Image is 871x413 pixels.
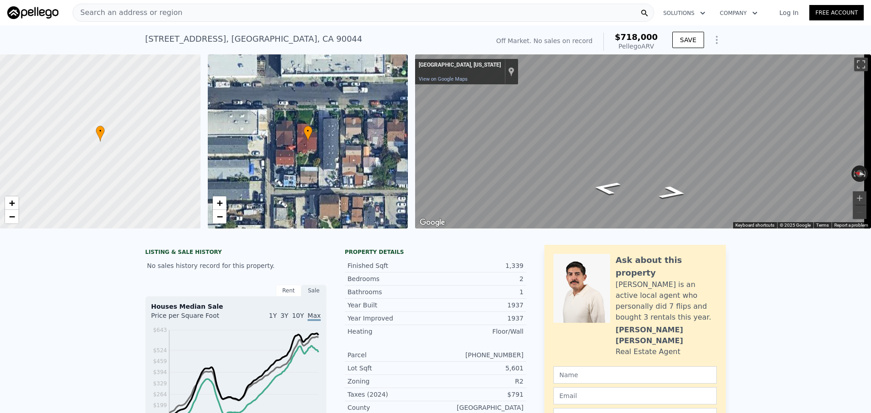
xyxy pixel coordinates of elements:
button: Toggle fullscreen view [854,58,868,71]
div: [STREET_ADDRESS] , [GEOGRAPHIC_DATA] , CA 90044 [145,33,362,45]
div: Pellego ARV [615,42,658,51]
div: Heating [347,327,435,336]
div: Real Estate Agent [616,346,680,357]
button: Rotate clockwise [863,165,868,182]
a: View on Google Maps [419,76,468,82]
div: Houses Median Sale [151,302,321,311]
div: $791 [435,390,524,399]
button: Company [713,5,765,21]
div: 1,339 [435,261,524,270]
div: [GEOGRAPHIC_DATA] [435,403,524,412]
path: Go North [581,178,632,198]
a: Zoom in [5,196,19,210]
tspan: $199 [153,402,167,408]
div: Finished Sqft [347,261,435,270]
div: Price per Square Foot [151,311,236,326]
span: • [96,127,105,135]
span: • [303,127,313,135]
a: Zoom out [5,210,19,224]
div: 5,601 [435,364,524,373]
tspan: $459 [153,358,167,364]
input: Email [553,387,717,404]
button: Show Options [708,31,726,49]
button: Solutions [656,5,713,21]
div: County [347,403,435,412]
div: Bathrooms [347,287,435,296]
span: − [216,211,222,222]
a: Zoom out [213,210,226,224]
a: Free Account [809,5,864,20]
span: © 2025 Google [780,223,811,228]
div: 1 [435,287,524,296]
tspan: $524 [153,347,167,354]
div: Property details [345,248,526,256]
span: 1Y [269,312,277,319]
div: Zoning [347,377,435,386]
a: Open this area in Google Maps (opens a new window) [417,217,447,228]
a: Terms (opens in new tab) [816,223,829,228]
button: Zoom in [853,191,866,205]
div: Rent [276,285,301,296]
div: Ask about this property [616,254,717,279]
span: Search an address or region [73,7,182,18]
div: LISTING & SALE HISTORY [145,248,327,258]
div: Taxes (2024) [347,390,435,399]
div: Map [415,54,871,228]
div: [PERSON_NAME] is an active local agent who personally did 7 flips and bought 3 rentals this year. [616,279,717,323]
div: Lot Sqft [347,364,435,373]
a: Zoom in [213,196,226,210]
div: • [96,126,105,141]
div: 2 [435,274,524,283]
div: Year Built [347,301,435,310]
path: Go South [647,183,699,202]
button: Zoom out [853,205,866,219]
span: − [9,211,15,222]
img: Pellego [7,6,59,19]
span: + [9,197,15,209]
div: R2 [435,377,524,386]
tspan: $264 [153,391,167,398]
button: Reset the view [851,169,868,179]
tspan: $643 [153,327,167,333]
div: [PHONE_NUMBER] [435,350,524,360]
span: + [216,197,222,209]
tspan: $394 [153,369,167,375]
span: Max [308,312,321,321]
button: Rotate counterclockwise [851,165,856,182]
div: • [303,126,313,141]
button: Keyboard shortcuts [735,222,774,228]
div: 1937 [435,314,524,323]
div: Bedrooms [347,274,435,283]
input: Name [553,366,717,384]
tspan: $329 [153,380,167,387]
div: Street View [415,54,871,228]
div: Year Improved [347,314,435,323]
a: Report a problem [834,223,868,228]
span: 10Y [292,312,304,319]
div: [PERSON_NAME] [PERSON_NAME] [616,325,717,346]
a: Log In [768,8,809,17]
div: Floor/Wall [435,327,524,336]
div: [GEOGRAPHIC_DATA], [US_STATE] [419,62,501,69]
div: Parcel [347,350,435,360]
a: Show location on map [508,67,514,77]
button: SAVE [672,32,704,48]
div: 1937 [435,301,524,310]
img: Google [417,217,447,228]
span: 3Y [280,312,288,319]
span: $718,000 [615,32,658,42]
div: No sales history record for this property. [145,258,327,274]
div: Sale [301,285,327,296]
div: Off Market. No sales on record [496,36,592,45]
